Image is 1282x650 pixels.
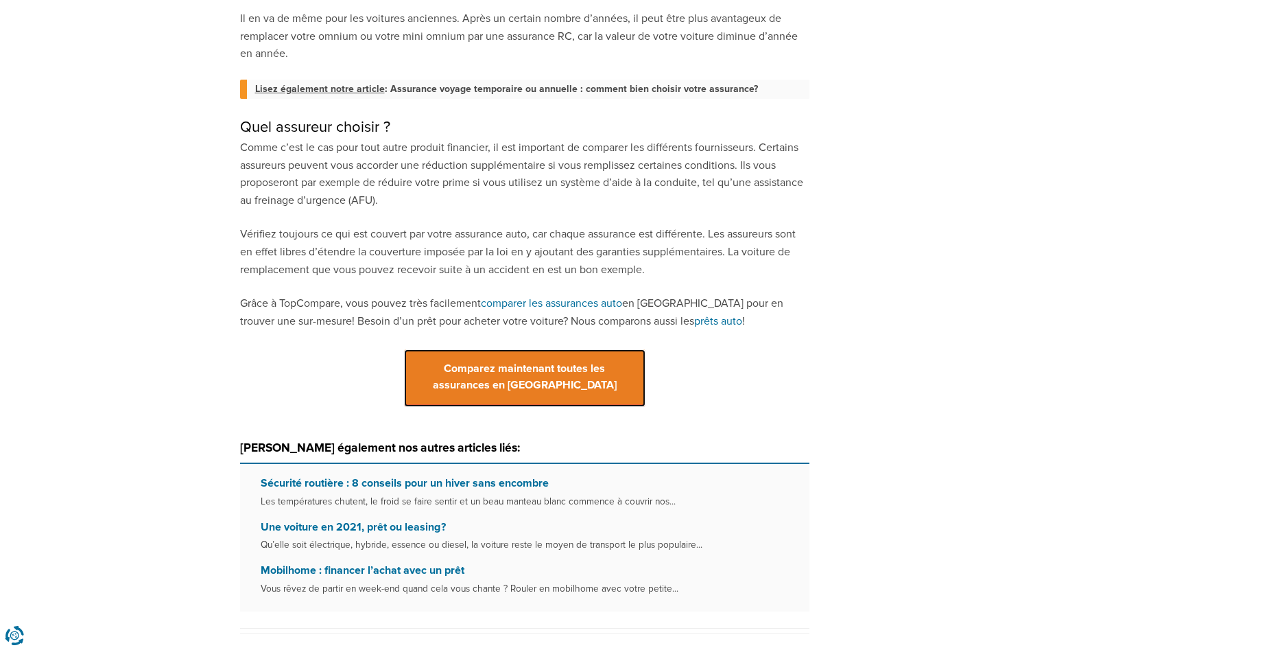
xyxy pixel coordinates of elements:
[240,115,809,139] h2: Quel assureur choisir ?
[261,496,676,507] small: Les températures chutent, le froid se faire sentir et un beau manteau blanc commence à couvrir no...
[240,437,809,464] h3: [PERSON_NAME] également nos autres articles liés:
[240,226,809,279] p: Vérifiez toujours ce qui est couvert par votre assurance auto, car chaque assurance est différent...
[481,297,622,310] a: comparer les assurances auto
[261,564,464,577] a: Mobilhome : financer l’achat avec un prêt
[404,349,645,407] span: Comparez maintenant toutes les assurances en [GEOGRAPHIC_DATA]
[240,139,809,209] p: Comme c’est le cas pour tout autre produit financier, il est important de comparer les différents...
[240,10,809,63] p: Il en va de même pour les voitures anciennes. Après un certain nombre d’années, il peut être plus...
[261,520,446,534] a: Une voiture en 2021, prêt ou leasing ?
[255,80,809,99] a: Lisez également notre article: Assurance voyage temporaire ou annuelle : comment bien choisir vot...
[261,539,702,550] small: Qu’elle soit électrique, hybride, essence ou diesel, la voiture reste le moyen de transport le pl...
[404,380,645,391] a: Comparez maintenant toutes les assurances en [GEOGRAPHIC_DATA]
[255,83,385,95] span: Lisez également notre article
[261,476,549,490] a: Sécurité routière : 8 conseils pour un hiver sans encombre
[240,295,809,330] p: Grâce à TopCompare, vous pouvez très facilement en [GEOGRAPHIC_DATA] pour en trouver une sur-mesu...
[261,583,678,594] small: Vous rêvez de partir en week-end quand cela vous chante ? Rouler en mobilhome avec votre petite...
[694,314,742,328] a: prêts auto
